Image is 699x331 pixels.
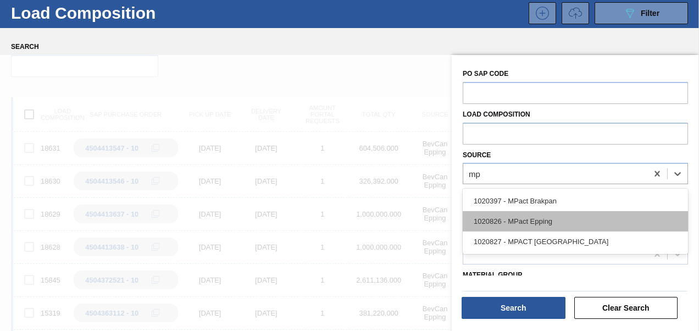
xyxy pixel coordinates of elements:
button: UploadTransport Information [562,2,589,24]
div: New Load Composition [523,2,556,24]
div: 1020827 - MPACT [GEOGRAPHIC_DATA] [463,231,688,252]
div: 1020397 - MPact Brakpan [463,191,688,211]
label: Load composition [463,111,530,118]
div: Request volume [556,2,589,24]
label: Source [463,151,491,159]
span: Filter [641,9,659,18]
label: Search [11,39,158,55]
label: Material Group [463,271,522,279]
div: 1020826 - MPact Epping [463,211,688,231]
h1: Load Composition [11,7,177,19]
button: Search [462,297,565,319]
button: Clear Search [574,297,678,319]
button: Filter [595,2,688,24]
label: PO SAP Code [463,70,508,78]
